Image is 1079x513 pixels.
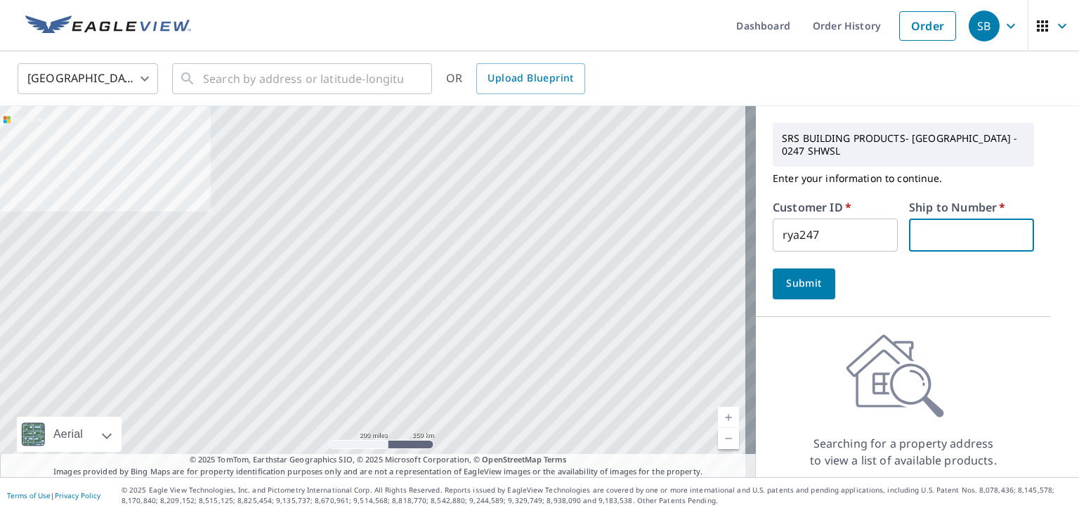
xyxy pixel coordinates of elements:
[7,491,51,500] a: Terms of Use
[809,435,998,469] p: Searching for a property address to view a list of available products.
[909,202,1005,213] label: Ship to Number
[476,63,584,94] a: Upload Blueprint
[488,70,573,87] span: Upload Blueprint
[446,63,585,94] div: OR
[7,491,100,500] p: |
[18,59,158,98] div: [GEOGRAPHIC_DATA]
[773,268,835,299] button: Submit
[776,126,1031,163] p: SRS BUILDING PRODUCTS- [GEOGRAPHIC_DATA] - 0247 SHWSL
[969,11,1000,41] div: SB
[899,11,956,41] a: Order
[17,417,122,452] div: Aerial
[544,454,567,465] a: Terms
[49,417,87,452] div: Aerial
[25,15,191,37] img: EV Logo
[203,59,403,98] input: Search by address or latitude-longitude
[718,428,739,449] a: Current Level 5, Zoom Out
[190,454,567,466] span: © 2025 TomTom, Earthstar Geographics SIO, © 2025 Microsoft Corporation, ©
[718,407,739,428] a: Current Level 5, Zoom In
[122,485,1072,506] p: © 2025 Eagle View Technologies, Inc. and Pictometry International Corp. All Rights Reserved. Repo...
[784,275,824,292] span: Submit
[773,202,851,213] label: Customer ID
[773,167,1034,190] p: Enter your information to continue.
[482,454,541,465] a: OpenStreetMap
[55,491,100,500] a: Privacy Policy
